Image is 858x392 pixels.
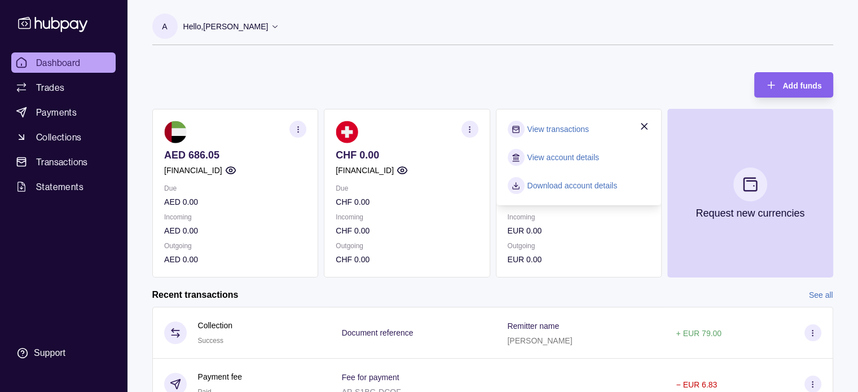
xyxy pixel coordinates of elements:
[164,182,306,195] p: Due
[527,151,599,164] a: View account details
[36,56,81,69] span: Dashboard
[676,329,721,338] p: + EUR 79.00
[507,211,649,223] p: Incoming
[11,127,116,147] a: Collections
[336,196,478,208] p: CHF 0.00
[507,240,649,252] p: Outgoing
[36,180,83,193] span: Statements
[164,253,306,266] p: AED 0.00
[11,177,116,197] a: Statements
[198,337,223,345] span: Success
[507,224,649,237] p: EUR 0.00
[754,72,833,98] button: Add funds
[676,380,717,389] p: − EUR 6.83
[782,81,821,90] span: Add funds
[336,224,478,237] p: CHF 0.00
[336,121,358,143] img: ch
[11,341,116,365] a: Support
[336,253,478,266] p: CHF 0.00
[34,347,65,359] div: Support
[164,211,306,223] p: Incoming
[336,182,478,195] p: Due
[36,155,88,169] span: Transactions
[162,20,167,33] p: A
[36,105,77,119] span: Payments
[36,130,81,144] span: Collections
[164,149,306,161] p: AED 686.05
[342,328,413,337] p: Document reference
[667,109,833,278] button: Request new currencies
[336,149,478,161] p: CHF 0.00
[152,289,239,301] h2: Recent transactions
[36,81,64,94] span: Trades
[164,196,306,208] p: AED 0.00
[507,336,572,345] p: [PERSON_NAME]
[198,371,243,383] p: Payment fee
[336,211,478,223] p: Incoming
[507,321,559,331] p: Remitter name
[336,164,394,177] p: [FINANCIAL_ID]
[164,121,187,143] img: ae
[164,240,306,252] p: Outgoing
[11,102,116,122] a: Payments
[342,373,399,382] p: Fee for payment
[198,319,232,332] p: Collection
[164,224,306,237] p: AED 0.00
[336,240,478,252] p: Outgoing
[527,123,588,135] a: View transactions
[11,152,116,172] a: Transactions
[164,164,222,177] p: [FINANCIAL_ID]
[183,20,269,33] p: Hello, [PERSON_NAME]
[11,77,116,98] a: Trades
[11,52,116,73] a: Dashboard
[696,207,804,219] p: Request new currencies
[507,253,649,266] p: EUR 0.00
[809,289,833,301] a: See all
[527,179,617,192] a: Download account details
